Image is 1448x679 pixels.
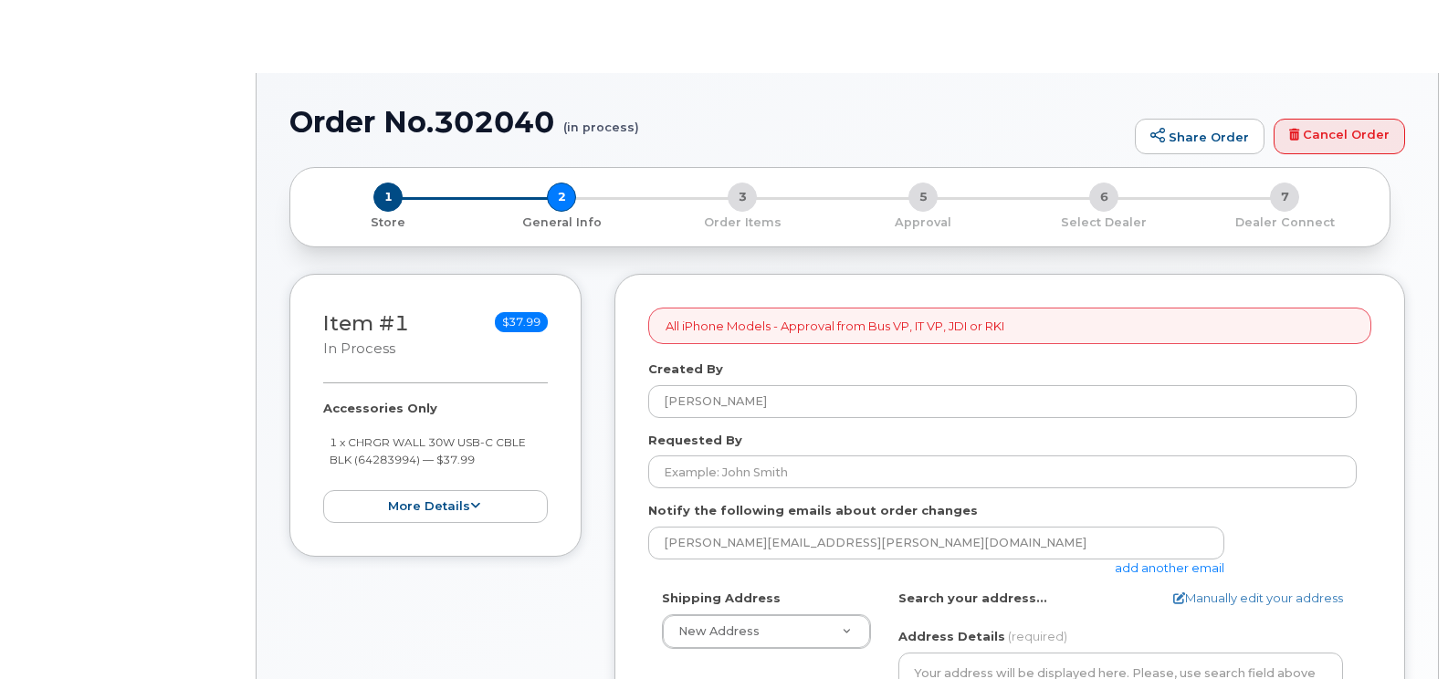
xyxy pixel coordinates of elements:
[662,590,781,607] label: Shipping Address
[663,615,870,648] a: New Address
[1008,629,1067,643] span: (required)
[898,590,1047,607] label: Search your address...
[373,183,403,212] span: 1
[898,628,1005,645] label: Address Details
[666,318,1004,335] p: All iPhone Models - Approval from Bus VP, IT VP, JDI or RKI
[330,435,526,466] small: 1 x CHRGR WALL 30W USB-C CBLE BLK (64283994) — $37.99
[323,401,437,415] strong: Accessories Only
[305,212,471,231] a: 1 Store
[312,214,464,231] p: Store
[563,106,639,134] small: (in process)
[1173,590,1343,607] a: Manually edit your address
[1274,119,1405,155] a: Cancel Order
[678,624,760,638] span: New Address
[648,360,723,378] label: Created By
[323,340,395,357] small: in process
[648,432,742,449] label: Requested By
[1135,119,1264,155] a: Share Order
[289,106,1126,138] h1: Order No.302040
[648,502,978,519] label: Notify the following emails about order changes
[495,312,548,332] span: $37.99
[323,490,548,524] button: more details
[1115,560,1224,575] a: add another email
[648,455,1357,488] input: Example: John Smith
[323,312,409,359] h3: Item #1
[648,527,1224,559] input: Example: john@appleseed.com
